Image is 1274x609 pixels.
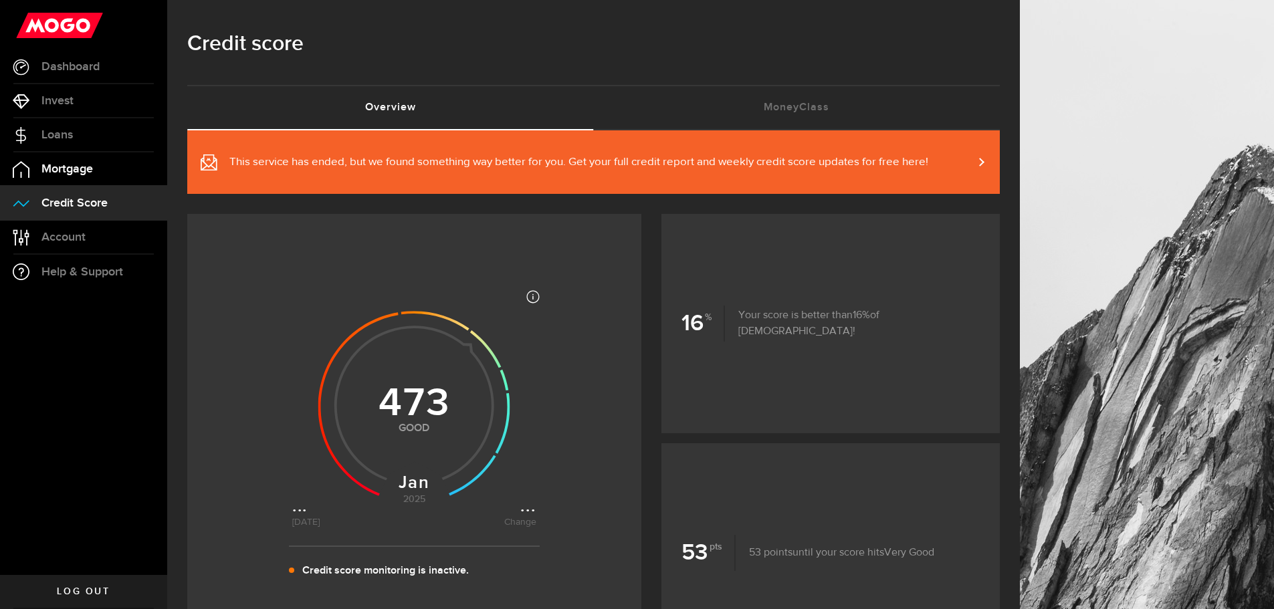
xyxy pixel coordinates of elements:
[681,306,725,342] b: 16
[749,547,792,558] span: 53 points
[57,587,110,596] span: Log out
[302,563,469,579] p: Credit score monitoring is inactive.
[187,27,1000,62] h1: Credit score
[187,85,1000,130] ul: Tabs Navigation
[41,95,74,107] span: Invest
[725,308,980,340] p: Your score is better than of [DEMOGRAPHIC_DATA]!
[681,535,736,571] b: 53
[594,86,1000,129] a: MoneyClass
[229,154,928,170] span: This service has ended, but we found something way better for you. Get your full credit report an...
[187,86,594,129] a: Overview
[41,266,123,278] span: Help & Support
[853,310,870,321] span: 16
[41,163,93,175] span: Mortgage
[41,231,86,243] span: Account
[884,547,934,558] span: Very Good
[187,130,1000,194] a: This service has ended, but we found something way better for you. Get your full credit report an...
[736,545,934,561] p: until your score hits
[41,129,73,141] span: Loans
[41,61,100,73] span: Dashboard
[41,197,108,209] span: Credit Score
